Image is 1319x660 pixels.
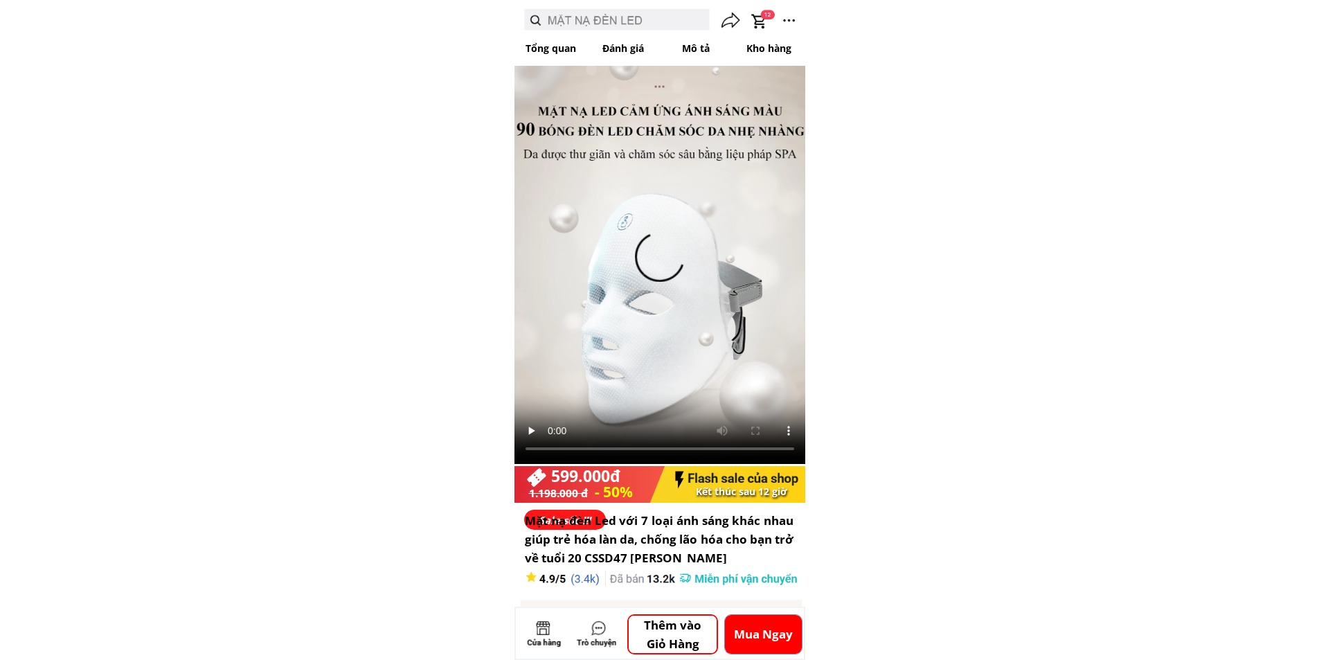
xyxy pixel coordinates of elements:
p: Đánh giá [587,35,660,62]
h3: Mặt nạ đèn Led với 7 loại ánh sáng khác nhau giúp trẻ hóa làn da, chống lão hóa cho bạn trở về tu... [525,511,793,568]
p: Sale sốc !!! [524,510,605,530]
p: Thêm vào Giỏ Hàng [629,616,717,653]
p: Mua Ngay [725,615,802,654]
p: Mô tả [659,35,732,62]
div: 1.198.000 đ [529,485,591,502]
div: - 50% [595,481,636,504]
p: Kho hàng [733,35,805,62]
div: 599.000đ [551,463,623,489]
p: Tổng quan [514,35,587,62]
div: Kết thúc sau 12 giờ [696,484,789,499]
